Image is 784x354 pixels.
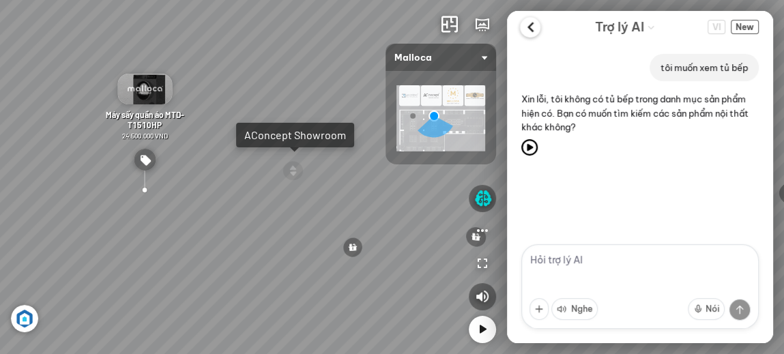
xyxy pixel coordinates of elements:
img: Artboard_6_4x_1_F4RHW9YJWHU.jpg [11,305,38,332]
span: 24.500.000 VND [122,132,168,140]
span: Trợ lý AI [595,18,644,37]
img: type_price_tag_AGYDMGFED66.svg [134,149,156,171]
button: Change language [708,20,725,34]
img: 00_KXHYH3JVN6E4.png [396,85,485,151]
button: Nói [688,298,725,320]
p: Xin lỗi, tôi không có tủ bếp trong danh mục sản phẩm hiện có. Bạn có muốn tìm kiếm các sản phẩm n... [521,92,759,134]
img: M_y_s_y_qu_n__o_YCLHMNG92ACD.gif [117,74,172,104]
button: Nghe [551,298,598,320]
span: New [731,20,759,34]
span: Malloca [394,44,487,71]
span: VI [708,20,725,34]
div: AConcept Showroom [244,128,346,142]
div: AI Guide options [595,16,655,38]
button: New Chat [731,20,759,34]
p: tôi muốn xem tủ bếp [660,61,748,74]
span: Máy sấy quần áo MTD-T1510HP [106,110,184,130]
